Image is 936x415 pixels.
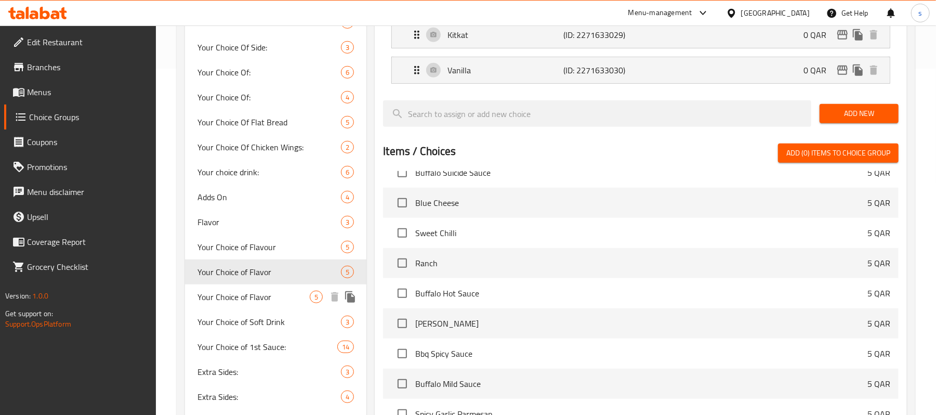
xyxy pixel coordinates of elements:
[197,316,341,328] span: Your Choice of Soft Drink
[185,309,366,334] div: Your Choice of Soft Drink3
[197,366,341,378] span: Extra Sides:
[197,116,341,128] span: Your Choice Of Flat Bread
[741,7,810,19] div: [GEOGRAPHIC_DATA]
[867,317,890,330] p: 5 QAR
[185,60,366,85] div: Your Choice Of:6
[341,392,353,402] span: 4
[185,135,366,160] div: Your Choice Of Chicken Wings:2
[27,211,148,223] span: Upsell
[27,36,148,48] span: Edit Restaurant
[392,57,890,83] div: Expand
[27,61,148,73] span: Branches
[803,29,835,41] p: 0 QAR
[341,217,353,227] span: 3
[415,347,867,360] span: Bbq Spicy Sauce
[341,142,353,152] span: 2
[4,204,156,229] a: Upsell
[338,342,353,352] span: 14
[4,179,156,204] a: Menu disclaimer
[310,292,322,302] span: 5
[820,104,899,123] button: Add New
[197,341,337,353] span: Your Choice of 1st Sauce:
[867,378,890,390] p: 5 QAR
[835,27,850,43] button: edit
[197,241,341,253] span: Your Choice of Flavour
[850,62,866,78] button: duplicate
[5,317,71,331] a: Support.OpsPlatform
[391,162,413,184] span: Select choice
[341,192,353,202] span: 4
[27,261,148,273] span: Grocery Checklist
[415,257,867,269] span: Ranch
[185,235,366,260] div: Your Choice of Flavour5
[341,91,354,103] div: Choices
[197,391,341,403] span: Extra Sides:
[4,129,156,154] a: Coupons
[447,29,563,41] p: Kitkat
[341,366,354,378] div: Choices
[197,291,310,303] span: Your Choice of Flavor
[866,27,881,43] button: delete
[341,191,354,203] div: Choices
[197,191,341,203] span: Adds On
[415,317,867,330] span: [PERSON_NAME]
[341,391,354,403] div: Choices
[185,160,366,185] div: Your choice drink:6
[197,91,341,103] span: Your Choice Of:
[341,68,353,77] span: 6
[4,154,156,179] a: Promotions
[392,22,890,48] div: Expand
[341,367,353,377] span: 3
[867,197,890,209] p: 5 QAR
[5,289,31,303] span: Version:
[341,167,353,177] span: 6
[27,236,148,248] span: Coverage Report
[415,227,867,239] span: Sweet Chilli
[4,254,156,279] a: Grocery Checklist
[341,66,354,79] div: Choices
[185,359,366,384] div: Extra Sides:3
[327,289,342,305] button: delete
[391,282,413,304] span: Select choice
[4,30,156,55] a: Edit Restaurant
[383,100,811,127] input: search
[341,41,354,54] div: Choices
[337,341,354,353] div: Choices
[197,266,341,278] span: Your Choice of Flavor
[391,313,413,334] span: Select choice
[341,166,354,178] div: Choices
[341,317,353,327] span: 3
[185,185,366,210] div: Adds On4
[27,86,148,98] span: Menus
[197,16,341,29] span: Your Choice Of Side:
[197,216,341,228] span: Flavor
[197,141,341,153] span: Your Choice Of Chicken Wings:
[27,136,148,148] span: Coupons
[867,227,890,239] p: 5 QAR
[341,216,354,228] div: Choices
[383,53,899,88] li: Expand
[185,260,366,284] div: Your Choice of Flavor5
[341,267,353,277] span: 5
[341,141,354,153] div: Choices
[197,66,341,79] span: Your Choice Of:
[867,166,890,179] p: 5 QAR
[185,210,366,235] div: Flavor3
[197,166,341,178] span: Your choice drink:
[391,222,413,244] span: Select choice
[341,242,353,252] span: 5
[391,192,413,214] span: Select choice
[185,85,366,110] div: Your Choice Of:4
[341,118,353,127] span: 5
[5,307,53,320] span: Get support on:
[564,64,641,76] p: (ID: 2271633030)
[867,287,890,300] p: 5 QAR
[866,62,881,78] button: delete
[310,291,323,303] div: Choices
[342,289,358,305] button: duplicate
[786,147,890,160] span: Add (0) items to choice group
[4,80,156,105] a: Menus
[867,347,890,360] p: 5 QAR
[447,64,563,76] p: Vanilla
[185,35,366,60] div: Your Choice Of Side:3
